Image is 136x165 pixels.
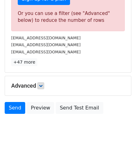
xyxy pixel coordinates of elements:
div: Or you can use a filter (see "Advanced" below) to reduce the number of rows [18,10,118,24]
a: Send [5,102,25,114]
iframe: Chat Widget [105,135,136,165]
small: [EMAIL_ADDRESS][DOMAIN_NAME] [11,36,81,40]
small: [EMAIL_ADDRESS][DOMAIN_NAME] [11,42,81,47]
a: Preview [27,102,54,114]
h5: Advanced [11,82,125,89]
a: +47 more [11,58,37,66]
small: [EMAIL_ADDRESS][DOMAIN_NAME] [11,50,81,54]
a: Send Test Email [56,102,103,114]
